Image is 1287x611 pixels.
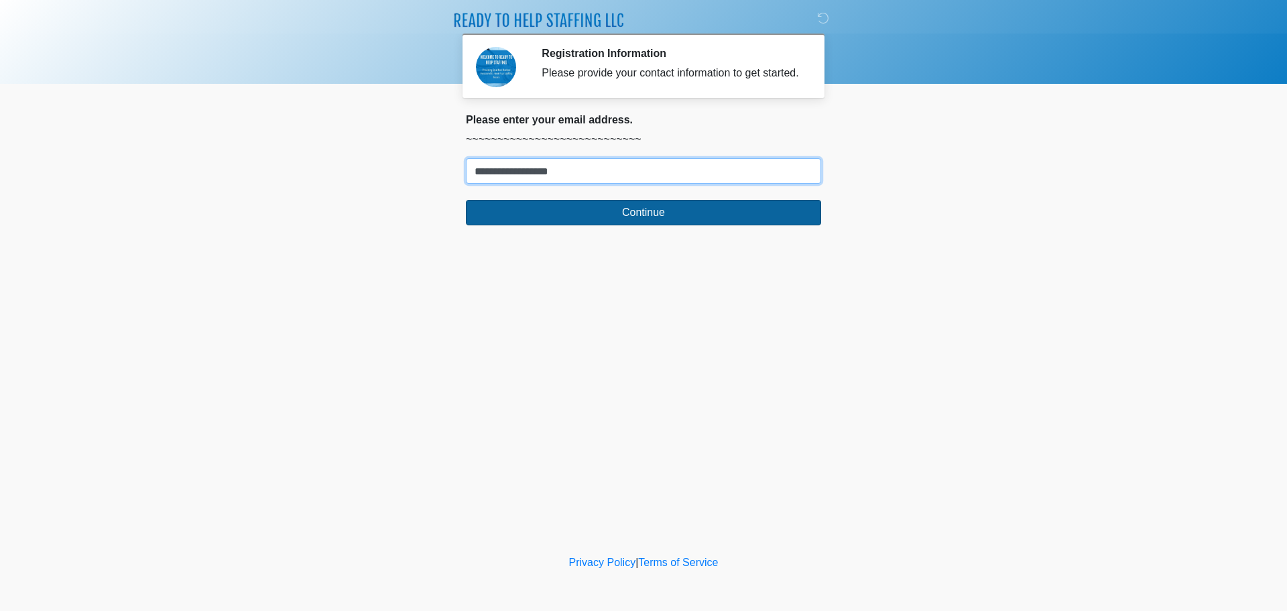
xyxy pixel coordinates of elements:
[476,47,516,87] img: Agent Avatar
[542,65,801,81] div: Please provide your contact information to get started.
[466,200,821,225] button: Continue
[466,113,821,126] h2: Please enter your email address.
[542,47,801,60] h2: Registration Information
[466,131,821,148] p: ~~~~~~~~~~~~~~~~~~~~~~~~~~~~
[452,10,624,28] img: Ready To Help Staffing Logo
[635,557,638,568] a: |
[638,557,718,568] a: Terms of Service
[569,557,636,568] a: Privacy Policy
